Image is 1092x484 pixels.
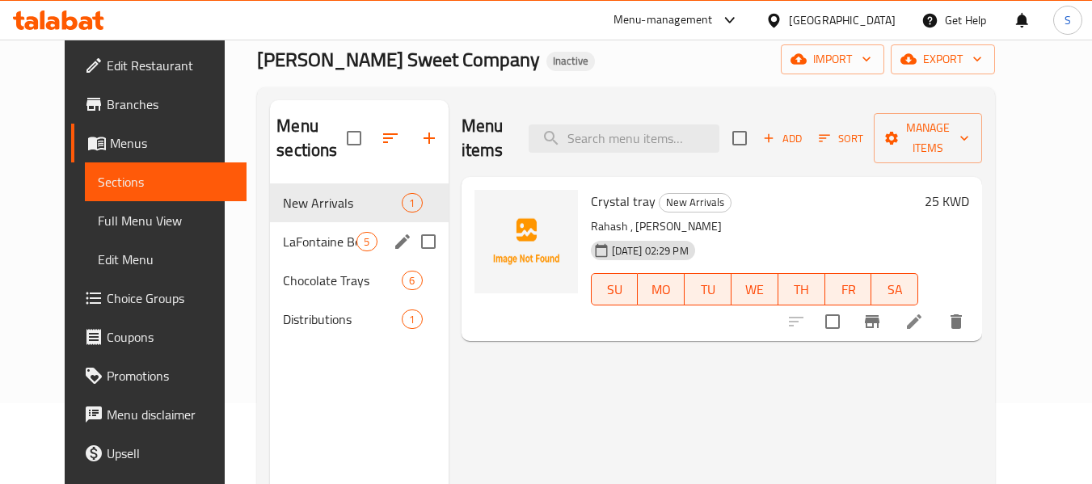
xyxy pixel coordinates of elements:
button: TH [778,273,825,305]
p: Rahash , [PERSON_NAME] [591,217,919,237]
span: Add item [757,126,808,151]
span: New Arrivals [283,193,402,213]
span: Crystal tray [591,189,656,213]
button: Add section [410,119,449,158]
span: Upsell [107,444,234,463]
span: Branches [107,95,234,114]
a: Full Menu View [85,201,247,240]
span: LaFontaine Boxes [283,232,356,251]
span: SU [598,278,632,301]
a: Branches [71,85,247,124]
span: Sort [819,129,863,148]
a: Coupons [71,318,247,356]
div: Distributions1 [270,300,448,339]
h2: Menu sections [276,114,346,162]
a: Edit Menu [85,240,247,279]
span: Coupons [107,327,234,347]
button: Add [757,126,808,151]
button: delete [937,302,976,341]
h6: 25 KWD [925,190,969,213]
h2: Menu items [462,114,510,162]
span: Select all sections [337,121,371,155]
button: import [781,44,884,74]
div: Chocolate Trays6 [270,261,448,300]
input: search [529,124,719,153]
span: S [1065,11,1071,29]
span: Chocolate Trays [283,271,402,290]
span: export [904,49,982,69]
span: Sections [98,172,234,191]
span: Edit Restaurant [107,56,234,75]
div: items [356,232,377,251]
a: Menus [71,124,247,162]
a: Edit Restaurant [71,46,247,85]
img: Crystal tray [474,190,578,293]
button: MO [638,273,685,305]
span: TH [785,278,819,301]
span: New Arrivals [660,193,731,212]
div: [GEOGRAPHIC_DATA] [789,11,896,29]
button: export [891,44,995,74]
button: Sort [815,126,867,151]
button: Branch-specific-item [853,302,892,341]
span: Promotions [107,366,234,385]
div: items [402,193,422,213]
button: TU [685,273,732,305]
span: 1 [403,312,421,327]
button: edit [390,229,415,254]
span: [DATE] 02:29 PM [605,243,695,259]
div: New Arrivals1 [270,183,448,222]
nav: Menu sections [270,177,448,345]
span: Inactive [546,54,595,68]
a: Promotions [71,356,247,395]
span: Edit Menu [98,250,234,269]
span: Menus [110,133,234,153]
span: FR [832,278,866,301]
div: Inactive [546,52,595,71]
span: 6 [403,273,421,288]
button: SU [591,273,639,305]
span: TU [691,278,725,301]
span: import [794,49,871,69]
span: Choice Groups [107,288,234,308]
span: Select section [723,121,757,155]
span: [PERSON_NAME] Sweet Company [257,41,540,78]
span: Add [761,129,804,148]
button: WE [732,273,778,305]
button: Manage items [874,113,982,163]
span: Select to update [816,305,850,339]
a: Choice Groups [71,279,247,318]
div: items [402,271,422,290]
span: Full Menu View [98,211,234,230]
span: 1 [403,196,421,211]
a: Upsell [71,434,247,473]
span: Manage items [887,118,969,158]
span: SA [878,278,912,301]
a: Sections [85,162,247,201]
button: SA [871,273,918,305]
span: WE [738,278,772,301]
span: Distributions [283,309,402,329]
button: FR [825,273,872,305]
div: Menu-management [613,11,713,30]
div: items [402,309,422,329]
div: LaFontaine Boxes5edit [270,222,448,261]
span: Sort sections [371,119,410,158]
span: Sort items [808,126,874,151]
span: 5 [357,234,376,250]
a: Edit menu item [904,312,924,331]
span: Menu disclaimer [107,405,234,424]
a: Menu disclaimer [71,395,247,434]
span: MO [644,278,678,301]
